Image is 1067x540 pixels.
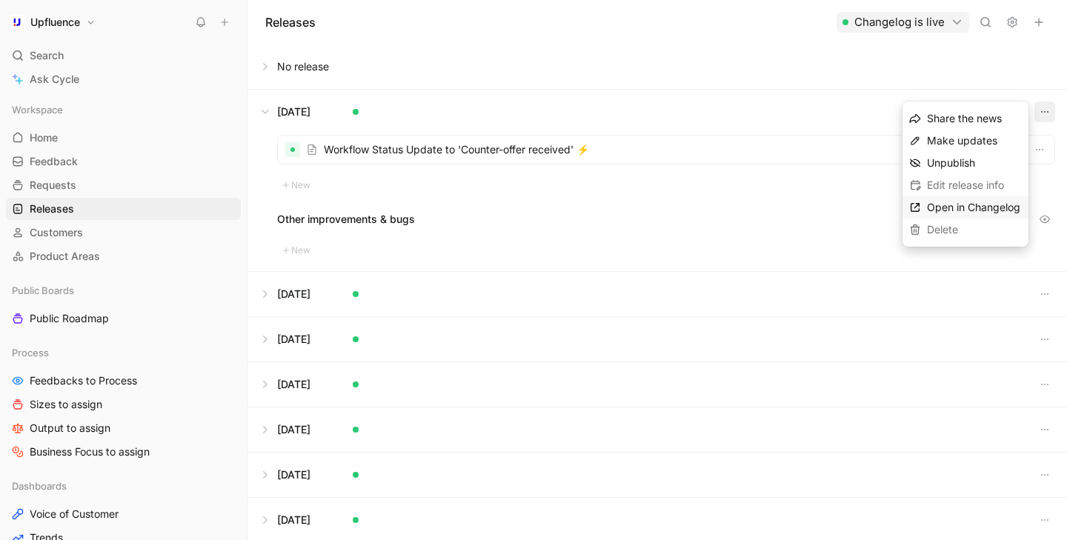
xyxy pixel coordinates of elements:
[6,279,241,301] div: Public Boards
[10,15,24,30] img: Upfluence
[12,345,49,360] span: Process
[927,134,997,147] span: Make updates
[30,16,80,29] h1: Upfluence
[30,444,150,459] span: Business Focus to assign
[277,241,316,259] button: New
[927,112,1002,124] span: Share the news
[6,307,241,330] a: Public Roadmap
[265,13,316,31] h1: Releases
[6,99,241,121] div: Workspace
[12,479,67,493] span: Dashboards
[6,150,241,173] a: Feedback
[6,245,241,267] a: Product Areas
[6,198,241,220] a: Releases
[927,156,975,169] span: Unpublish
[6,68,241,90] a: Ask Cycle
[6,174,241,196] a: Requests
[12,102,63,117] span: Workspace
[30,130,58,145] span: Home
[30,397,102,412] span: Sizes to assign
[30,178,76,193] span: Requests
[6,127,241,149] a: Home
[30,201,74,216] span: Releases
[6,341,241,463] div: ProcessFeedbacks to ProcessSizes to assignOutput to assignBusiness Focus to assign
[927,201,1020,213] span: Open in Changelog
[6,341,241,364] div: Process
[6,370,241,392] a: Feedbacks to Process
[30,154,78,169] span: Feedback
[6,393,241,416] a: Sizes to assign
[6,503,241,525] a: Voice of Customer
[30,373,137,388] span: Feedbacks to Process
[30,225,83,240] span: Customers
[6,44,241,67] div: Search
[12,283,74,298] span: Public Boards
[30,421,110,436] span: Output to assign
[6,441,241,463] a: Business Focus to assign
[277,209,1055,230] div: Other improvements & bugs
[30,249,100,264] span: Product Areas
[30,47,64,64] span: Search
[30,70,79,88] span: Ask Cycle
[6,221,241,244] a: Customers
[6,12,99,33] button: UpfluenceUpfluence
[837,12,969,33] button: Changelog is live
[6,417,241,439] a: Output to assign
[30,311,109,326] span: Public Roadmap
[30,507,119,521] span: Voice of Customer
[6,475,241,497] div: Dashboards
[6,279,241,330] div: Public BoardsPublic Roadmap
[277,176,316,194] button: New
